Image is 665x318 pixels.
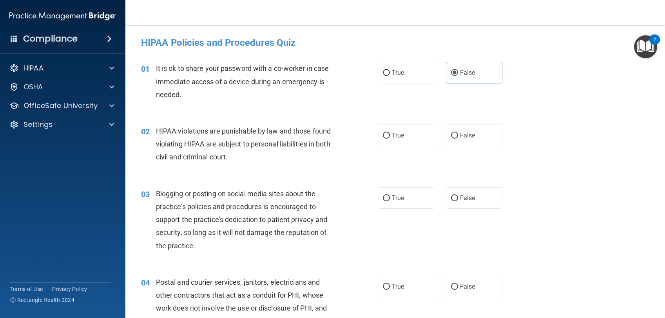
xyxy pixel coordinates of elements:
[392,283,404,290] span: True
[383,133,390,139] input: True
[634,35,657,58] button: Open Resource Center, 2 new notifications
[24,101,98,110] p: OfficeSafe University
[10,296,74,304] span: Ⓒ Rectangle Health 2024
[156,190,328,250] span: Blogging or posting on social media sites about the practice’s policies and procedures is encoura...
[451,133,458,139] input: False
[141,190,150,199] span: 03
[383,195,390,201] input: True
[653,40,656,50] div: 2
[24,63,43,73] p: HIPAA
[383,284,390,290] input: True
[460,132,475,139] span: False
[460,194,475,202] span: False
[9,63,114,73] a: HIPAA
[383,70,390,76] input: True
[460,69,475,76] span: False
[52,285,87,293] a: Privacy Policy
[451,70,458,76] input: False
[9,8,116,24] img: PMB logo
[23,33,78,44] h4: Compliance
[392,194,404,202] span: True
[156,127,331,161] span: HIPAA violations are punishable by law and those found violating HIPAA are subject to personal li...
[141,38,649,48] h4: HIPAA Policies and Procedures Quiz
[392,69,404,76] span: True
[451,284,458,290] input: False
[392,132,404,139] span: True
[9,82,114,92] a: OSHA
[141,64,150,74] span: 01
[9,101,114,110] a: OfficeSafe University
[141,127,150,136] span: 02
[141,278,150,287] span: 04
[9,120,114,129] a: Settings
[156,64,329,98] span: It is ok to share your password with a co-worker in case immediate access of a device during an e...
[10,285,43,293] a: Terms of Use
[626,264,656,294] iframe: Drift Widget Chat Controller
[451,195,458,201] input: False
[24,82,43,92] p: OSHA
[460,283,475,290] span: False
[24,120,53,129] p: Settings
